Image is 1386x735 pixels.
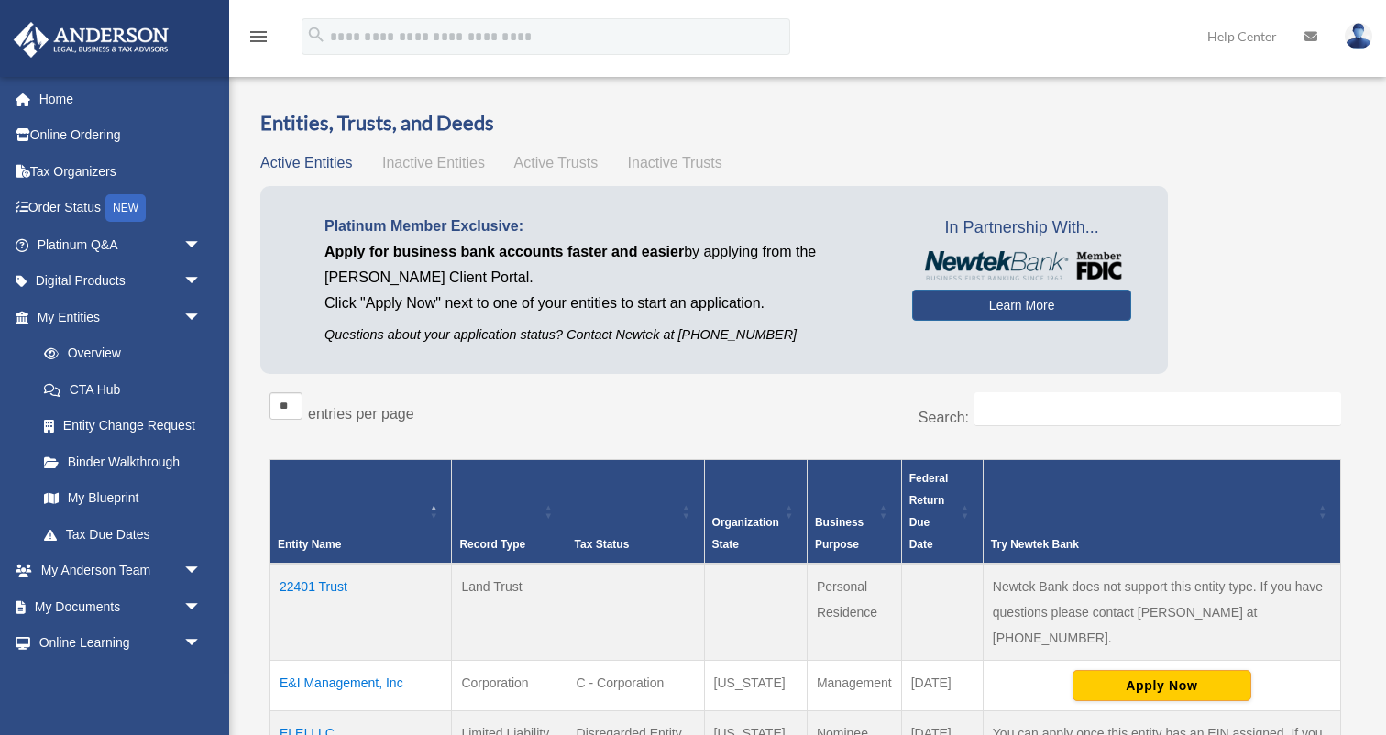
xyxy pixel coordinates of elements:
[13,153,229,190] a: Tax Organizers
[183,625,220,663] span: arrow_drop_down
[912,290,1131,321] a: Learn More
[712,516,779,551] span: Organization State
[983,460,1340,565] th: Try Newtek Bank : Activate to sort
[566,661,704,711] td: C - Corporation
[704,460,807,565] th: Organization State: Activate to sort
[183,299,220,336] span: arrow_drop_down
[26,335,211,372] a: Overview
[1345,23,1372,49] img: User Pic
[183,263,220,301] span: arrow_drop_down
[26,408,220,444] a: Entity Change Request
[260,109,1350,137] h3: Entities, Trusts, and Deeds
[324,324,885,346] p: Questions about your application status? Contact Newtek at [PHONE_NUMBER]
[566,460,704,565] th: Tax Status: Activate to sort
[270,564,452,661] td: 22401 Trust
[452,564,566,661] td: Land Trust
[807,564,901,661] td: Personal Residence
[13,226,229,263] a: Platinum Q&Aarrow_drop_down
[815,516,863,551] span: Business Purpose
[13,299,220,335] a: My Entitiesarrow_drop_down
[247,26,269,48] i: menu
[452,460,566,565] th: Record Type: Activate to sort
[270,661,452,711] td: E&I Management, Inc
[13,263,229,300] a: Digital Productsarrow_drop_down
[575,538,630,551] span: Tax Status
[704,661,807,711] td: [US_STATE]
[912,214,1131,243] span: In Partnership With...
[13,81,229,117] a: Home
[105,194,146,222] div: NEW
[983,564,1340,661] td: Newtek Bank does not support this entity type. If you have questions please contact [PERSON_NAME]...
[901,460,983,565] th: Federal Return Due Date: Activate to sort
[13,661,229,697] a: Billingarrow_drop_down
[26,480,220,517] a: My Blueprint
[247,32,269,48] a: menu
[8,22,174,58] img: Anderson Advisors Platinum Portal
[26,444,220,480] a: Binder Walkthrough
[459,538,525,551] span: Record Type
[183,226,220,264] span: arrow_drop_down
[324,291,885,316] p: Click "Apply Now" next to one of your entities to start an application.
[183,661,220,698] span: arrow_drop_down
[13,588,229,625] a: My Documentsarrow_drop_down
[324,239,885,291] p: by applying from the [PERSON_NAME] Client Portal.
[308,406,414,422] label: entries per page
[628,155,722,170] span: Inactive Trusts
[13,625,229,662] a: Online Learningarrow_drop_down
[13,553,229,589] a: My Anderson Teamarrow_drop_down
[807,460,901,565] th: Business Purpose: Activate to sort
[807,661,901,711] td: Management
[306,25,326,45] i: search
[183,553,220,590] span: arrow_drop_down
[382,155,485,170] span: Inactive Entities
[183,588,220,626] span: arrow_drop_down
[452,661,566,711] td: Corporation
[991,533,1313,555] div: Try Newtek Bank
[324,244,684,259] span: Apply for business bank accounts faster and easier
[13,117,229,154] a: Online Ordering
[901,661,983,711] td: [DATE]
[260,155,352,170] span: Active Entities
[918,410,969,425] label: Search:
[278,538,341,551] span: Entity Name
[26,516,220,553] a: Tax Due Dates
[26,371,220,408] a: CTA Hub
[514,155,599,170] span: Active Trusts
[270,460,452,565] th: Entity Name: Activate to invert sorting
[909,472,949,551] span: Federal Return Due Date
[921,251,1122,280] img: NewtekBankLogoSM.png
[1072,670,1251,701] button: Apply Now
[13,190,229,227] a: Order StatusNEW
[324,214,885,239] p: Platinum Member Exclusive:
